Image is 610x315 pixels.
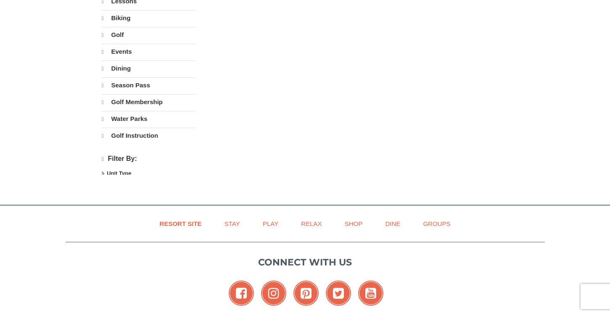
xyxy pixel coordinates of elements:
a: Shop [334,214,373,233]
p: Connect with us [66,255,545,269]
a: Stay [214,214,251,233]
a: Season Pass [102,77,195,93]
a: Resort Site [149,214,212,233]
a: Biking [102,10,195,26]
a: Relax [290,214,332,233]
a: Water Parks [102,111,195,127]
a: Events [102,44,195,60]
a: Dining [102,60,195,76]
a: Golf Membership [102,94,195,110]
a: Groups [412,214,461,233]
h4: Filter By: [102,155,195,163]
a: Golf Instruction [102,128,195,144]
a: Play [252,214,289,233]
a: Dine [375,214,411,233]
strong: Unit Type [107,170,131,176]
a: Golf [102,27,195,43]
